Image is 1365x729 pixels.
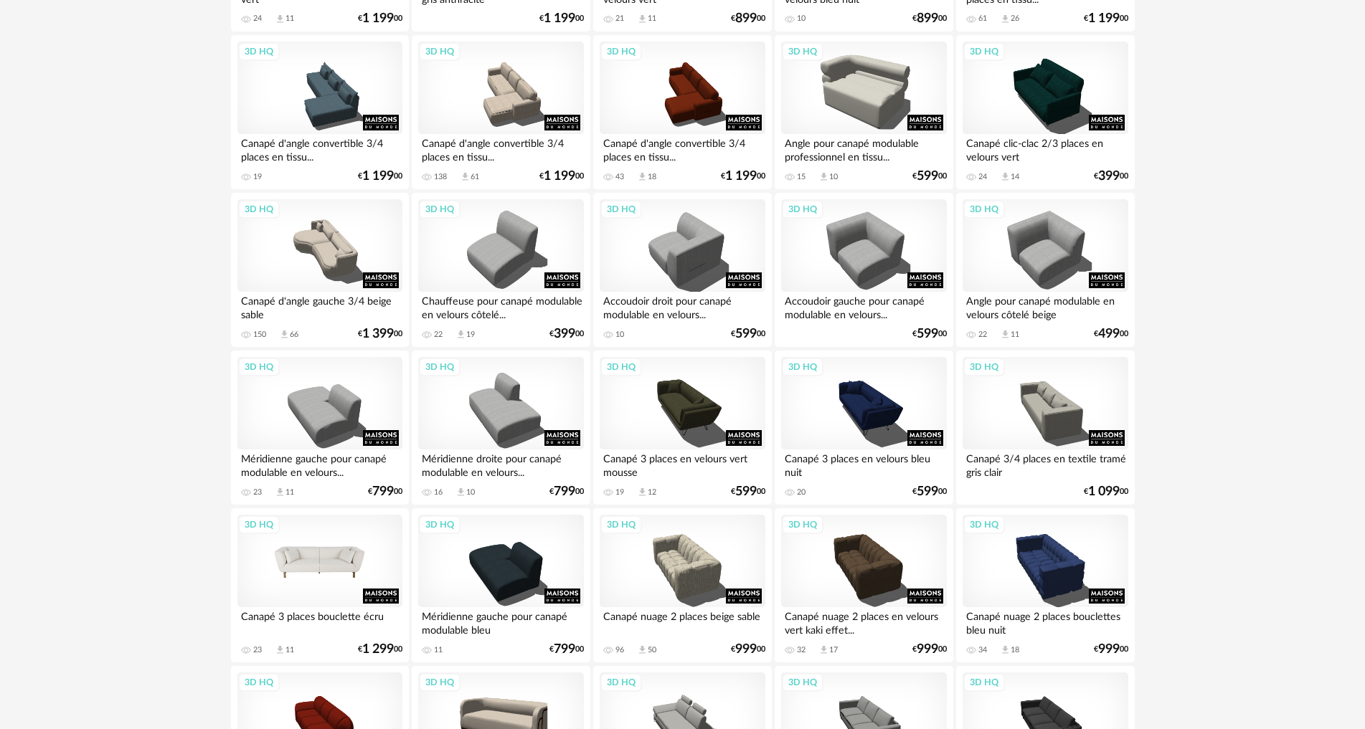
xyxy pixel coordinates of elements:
[956,35,1134,190] a: 3D HQ Canapé clic-clac 2/3 places en velours vert 24 Download icon 14 €39900
[593,193,771,348] a: 3D HQ Accoudoir droit pour canapé modulable en velours... 10 €59900
[418,449,583,478] div: Méridienne droite pour canapé modulable en velours...
[412,508,590,663] a: 3D HQ Méridienne gauche pour canapé modulable bleu 11 €79900
[917,487,938,497] span: 599
[917,644,938,654] span: 999
[253,330,266,340] div: 150
[412,351,590,505] a: 3D HQ Méridienne droite pour canapé modulable en velours... 16 Download icon 10 €79900
[231,35,409,190] a: 3D HQ Canapé d'angle convertible 3/4 places en tissu... 19 €1 19900
[775,35,953,190] a: 3D HQ Angle pour canapé modulable professionnel en tissu... 15 Download icon 10 €59900
[237,292,402,320] div: Canapé d'angle gauche 3/4 beige sable
[593,508,771,663] a: 3D HQ Canapé nuage 2 places beige sable 96 Download icon 50 €99900
[600,292,765,320] div: Accoudoir droit pour canapé modulable en velours...
[912,171,947,181] div: € 00
[797,172,806,182] div: 15
[963,42,1005,61] div: 3D HQ
[368,487,402,497] div: € 00
[818,644,829,655] span: Download icon
[434,330,443,340] div: 22
[615,14,624,24] div: 21
[253,645,262,655] div: 23
[372,487,394,497] span: 799
[956,193,1134,348] a: 3D HQ Angle pour canapé modulable en velours côtelé beige 22 Download icon 11 €49900
[782,673,823,692] div: 3D HQ
[963,292,1128,320] div: Angle pour canapé modulable en velours côtelé beige
[593,35,771,190] a: 3D HQ Canapé d'angle convertible 3/4 places en tissu... 43 Download icon 18 €1 19900
[637,644,648,655] span: Download icon
[637,14,648,24] span: Download icon
[1094,644,1128,654] div: € 00
[466,330,475,340] div: 19
[615,487,624,497] div: 19
[731,487,765,497] div: € 00
[238,358,280,376] div: 3D HQ
[238,42,280,61] div: 3D HQ
[775,351,953,505] a: 3D HQ Canapé 3 places en velours bleu nuit 20 €59900
[544,14,575,24] span: 1 199
[912,487,947,497] div: € 00
[549,487,584,497] div: € 00
[735,329,757,339] span: 599
[781,134,946,163] div: Angle pour canapé modulable professionnel en tissu...
[775,508,953,663] a: 3D HQ Canapé nuage 2 places en velours vert kaki effet... 32 Download icon 17 €99900
[917,171,938,181] span: 599
[238,515,280,534] div: 3D HQ
[735,487,757,497] span: 599
[600,134,765,163] div: Canapé d'angle convertible 3/4 places en tissu...
[290,330,298,340] div: 66
[917,329,938,339] span: 599
[238,200,280,219] div: 3D HQ
[285,487,294,497] div: 11
[1084,14,1128,24] div: € 00
[285,14,294,24] div: 11
[1000,14,1011,24] span: Download icon
[648,172,656,182] div: 18
[978,330,987,340] div: 22
[455,487,466,497] span: Download icon
[735,644,757,654] span: 999
[735,14,757,24] span: 899
[1011,14,1019,24] div: 26
[358,329,402,339] div: € 00
[956,508,1134,663] a: 3D HQ Canapé nuage 2 places bouclettes bleu nuit 34 Download icon 18 €99900
[549,644,584,654] div: € 00
[648,487,656,497] div: 12
[781,292,946,320] div: Accoudoir gauche pour canapé modulable en velours...
[1011,330,1019,340] div: 11
[362,329,394,339] span: 1 399
[231,193,409,348] a: 3D HQ Canapé d'angle gauche 3/4 beige sable 150 Download icon 66 €1 39900
[782,515,823,534] div: 3D HQ
[1084,487,1128,497] div: € 00
[1000,171,1011,182] span: Download icon
[275,487,285,497] span: Download icon
[253,14,262,24] div: 24
[358,14,402,24] div: € 00
[956,351,1134,505] a: 3D HQ Canapé 3/4 places en textile tramé gris clair €1 09900
[554,329,575,339] span: 399
[1098,329,1120,339] span: 499
[362,644,394,654] span: 1 299
[1000,329,1011,340] span: Download icon
[358,171,402,181] div: € 00
[237,134,402,163] div: Canapé d'angle convertible 3/4 places en tissu...
[797,14,806,24] div: 10
[963,449,1128,478] div: Canapé 3/4 places en textile tramé gris clair
[554,644,575,654] span: 799
[615,645,624,655] div: 96
[600,358,642,376] div: 3D HQ
[963,607,1128,636] div: Canapé nuage 2 places bouclettes bleu nuit
[434,645,443,655] div: 11
[648,14,656,24] div: 11
[775,193,953,348] a: 3D HQ Accoudoir gauche pour canapé modulable en velours... €59900
[1011,172,1019,182] div: 14
[1011,645,1019,655] div: 18
[412,193,590,348] a: 3D HQ Chauffeuse pour canapé modulable en velours côtelé... 22 Download icon 19 €39900
[460,171,471,182] span: Download icon
[637,487,648,497] span: Download icon
[1088,14,1120,24] span: 1 199
[419,515,460,534] div: 3D HQ
[418,292,583,320] div: Chauffeuse pour canapé modulable en velours côtelé...
[1094,329,1128,339] div: € 00
[782,358,823,376] div: 3D HQ
[963,515,1005,534] div: 3D HQ
[600,607,765,636] div: Canapé nuage 2 places beige sable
